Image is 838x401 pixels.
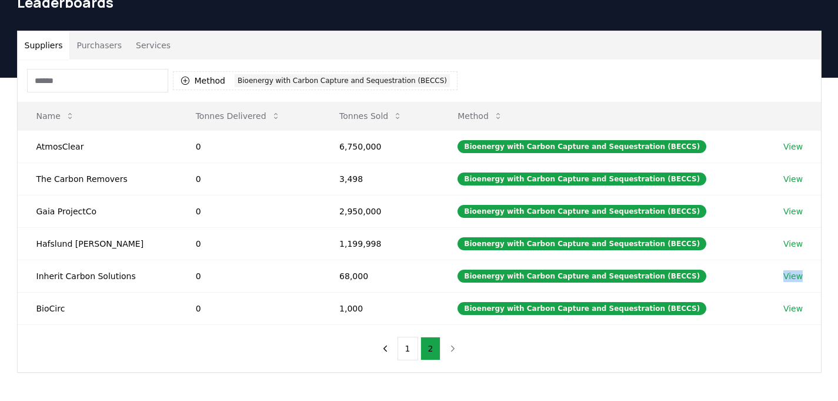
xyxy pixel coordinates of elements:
[783,270,803,282] a: View
[448,104,512,128] button: Method
[398,337,418,360] button: 1
[320,260,439,292] td: 68,000
[173,71,458,90] button: MethodBioenergy with Carbon Capture and Sequestration (BECCS)
[320,163,439,195] td: 3,498
[458,237,706,250] div: Bioenergy with Carbon Capture and Sequestration (BECCS)
[129,31,178,59] button: Services
[320,130,439,163] td: 6,750,000
[458,140,706,153] div: Bioenergy with Carbon Capture and Sequestration (BECCS)
[330,104,412,128] button: Tonnes Sold
[783,141,803,153] a: View
[458,205,706,218] div: Bioenergy with Carbon Capture and Sequestration (BECCS)
[186,104,290,128] button: Tonnes Delivered
[27,104,84,128] button: Name
[177,163,320,195] td: 0
[458,173,706,185] div: Bioenergy with Carbon Capture and Sequestration (BECCS)
[18,260,177,292] td: Inherit Carbon Solutions
[783,238,803,250] a: View
[177,227,320,260] td: 0
[18,292,177,324] td: BioCirc
[18,195,177,227] td: Gaia ProjectCo
[458,302,706,315] div: Bioenergy with Carbon Capture and Sequestration (BECCS)
[375,337,395,360] button: previous page
[320,292,439,324] td: 1,000
[458,270,706,283] div: Bioenergy with Carbon Capture and Sequestration (BECCS)
[177,195,320,227] td: 0
[235,74,450,87] div: Bioenergy with Carbon Capture and Sequestration (BECCS)
[18,163,177,195] td: The Carbon Removers
[320,227,439,260] td: 1,199,998
[18,31,70,59] button: Suppliers
[69,31,129,59] button: Purchasers
[420,337,441,360] button: 2
[177,292,320,324] td: 0
[177,260,320,292] td: 0
[783,206,803,217] a: View
[320,195,439,227] td: 2,950,000
[783,303,803,314] a: View
[783,173,803,185] a: View
[177,130,320,163] td: 0
[18,130,177,163] td: AtmosClear
[18,227,177,260] td: Hafslund [PERSON_NAME]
